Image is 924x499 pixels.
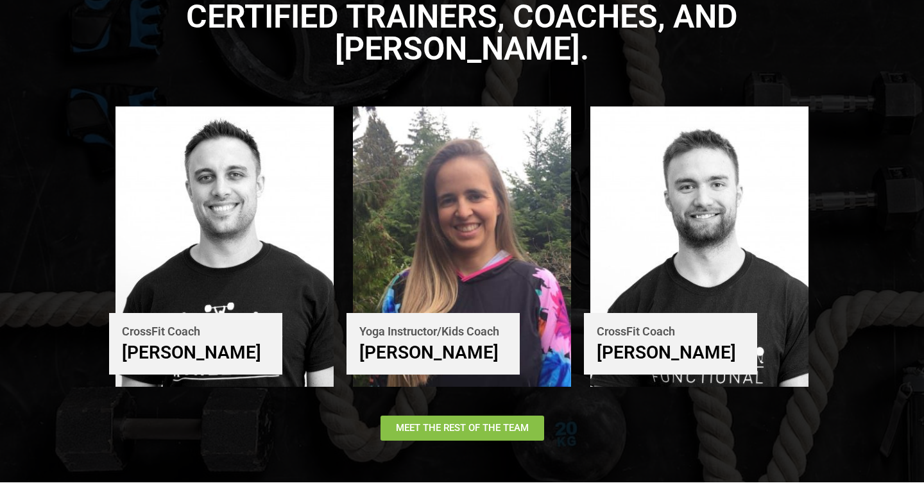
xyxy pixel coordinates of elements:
[353,106,571,387] img: bio_sarah_03
[122,342,261,363] a: [PERSON_NAME]
[116,106,334,387] img: seank
[597,342,736,363] a: [PERSON_NAME]
[597,326,744,337] h6: CrossFit Coach
[590,106,809,387] img: mikek
[359,326,507,337] h6: Yoga Instructor/Kids Coach
[122,326,269,337] h6: CrossFit Coach
[359,342,499,363] a: [PERSON_NAME]
[106,1,818,65] h3: Certified trainers, coaches, and [PERSON_NAME].
[381,416,544,441] a: Meet The Rest of the Team
[396,423,529,433] span: Meet The Rest of the Team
